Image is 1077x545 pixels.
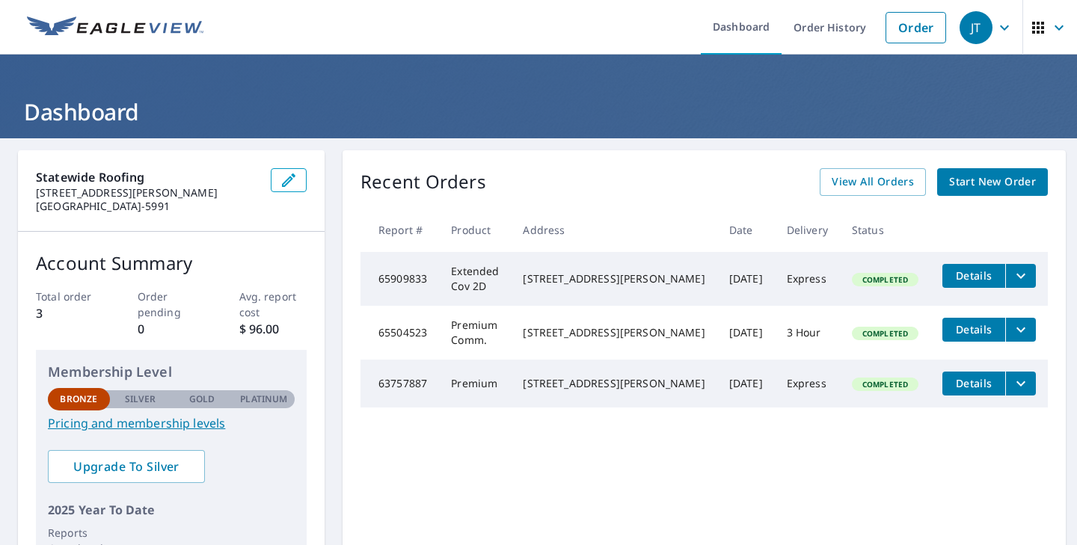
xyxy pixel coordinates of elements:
[439,208,511,252] th: Product
[775,360,840,407] td: Express
[36,186,259,200] p: [STREET_ADDRESS][PERSON_NAME]
[239,320,307,338] p: $ 96.00
[853,328,917,339] span: Completed
[937,168,1048,196] a: Start New Order
[886,12,946,43] a: Order
[48,414,295,432] a: Pricing and membership levels
[717,360,775,407] td: [DATE]
[717,306,775,360] td: [DATE]
[138,289,206,320] p: Order pending
[60,392,97,406] p: Bronze
[360,208,439,252] th: Report #
[853,379,917,389] span: Completed
[189,392,215,406] p: Gold
[360,168,486,196] p: Recent Orders
[951,268,996,283] span: Details
[1005,264,1036,288] button: filesDropdownBtn-65909833
[840,208,930,252] th: Status
[138,320,206,338] p: 0
[951,322,996,336] span: Details
[523,271,705,286] div: [STREET_ADDRESS][PERSON_NAME]
[36,304,104,322] p: 3
[523,325,705,340] div: [STREET_ADDRESS][PERSON_NAME]
[853,274,917,285] span: Completed
[36,200,259,213] p: [GEOGRAPHIC_DATA]-5991
[949,173,1036,191] span: Start New Order
[775,252,840,306] td: Express
[951,376,996,390] span: Details
[717,252,775,306] td: [DATE]
[717,208,775,252] th: Date
[439,306,511,360] td: Premium Comm.
[439,360,511,407] td: Premium
[360,252,439,306] td: 65909833
[960,11,992,44] div: JT
[820,168,926,196] a: View All Orders
[48,450,205,483] a: Upgrade To Silver
[511,208,717,252] th: Address
[36,168,259,186] p: Statewide Roofing
[18,96,1059,127] h1: Dashboard
[60,458,193,475] span: Upgrade To Silver
[775,306,840,360] td: 3 Hour
[439,252,511,306] td: Extended Cov 2D
[360,306,439,360] td: 65504523
[36,289,104,304] p: Total order
[27,16,203,39] img: EV Logo
[1005,318,1036,342] button: filesDropdownBtn-65504523
[523,376,705,391] div: [STREET_ADDRESS][PERSON_NAME]
[1005,372,1036,395] button: filesDropdownBtn-63757887
[360,360,439,407] td: 63757887
[942,372,1005,395] button: detailsBtn-63757887
[775,208,840,252] th: Delivery
[942,264,1005,288] button: detailsBtn-65909833
[239,289,307,320] p: Avg. report cost
[48,362,295,382] p: Membership Level
[832,173,914,191] span: View All Orders
[36,250,307,277] p: Account Summary
[125,392,156,406] p: Silver
[942,318,1005,342] button: detailsBtn-65504523
[240,392,287,406] p: Platinum
[48,501,295,519] p: 2025 Year To Date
